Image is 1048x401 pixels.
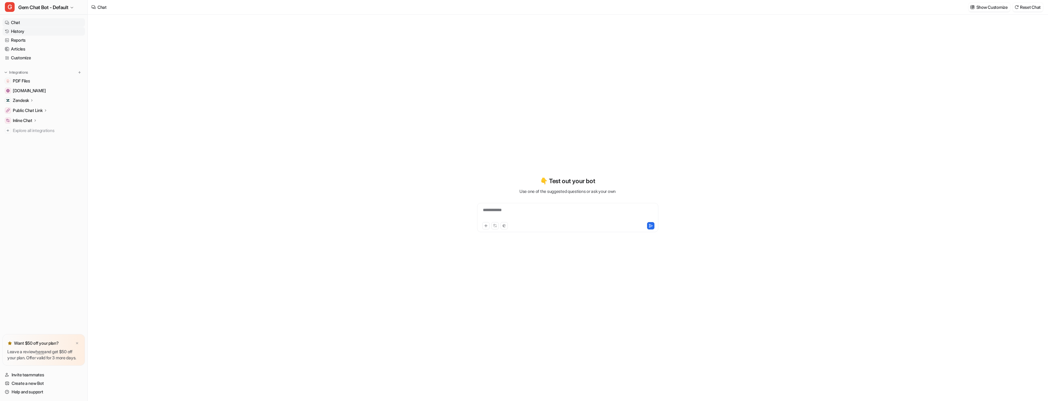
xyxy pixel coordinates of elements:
[13,107,43,113] p: Public Chat Link
[13,97,29,103] p: Zendesk
[5,127,11,134] img: explore all integrations
[13,88,46,94] span: [DOMAIN_NAME]
[519,188,616,194] p: Use one of the suggested questions or ask your own
[6,119,10,122] img: Inline Chat
[6,89,10,92] img: status.gem.com
[6,109,10,112] img: Public Chat Link
[976,4,1008,10] p: Show Customize
[2,69,30,75] button: Integrations
[2,54,85,62] a: Customize
[2,45,85,53] a: Articles
[1013,3,1043,12] button: Reset Chat
[75,341,79,345] img: x
[2,36,85,44] a: Reports
[9,70,28,75] p: Integrations
[2,86,85,95] a: status.gem.com[DOMAIN_NAME]
[14,340,59,346] p: Want $50 off your plan?
[7,341,12,346] img: star
[13,126,83,135] span: Explore all integrations
[2,18,85,27] a: Chat
[97,4,107,10] div: Chat
[1014,5,1019,9] img: reset
[2,126,85,135] a: Explore all integrations
[540,176,595,186] p: 👇 Test out your bot
[13,117,32,124] p: Inline Chat
[4,70,8,75] img: expand menu
[2,27,85,36] a: History
[2,388,85,396] a: Help and support
[5,2,15,12] span: G
[2,379,85,388] a: Create a new Bot
[2,371,85,379] a: Invite teammates
[2,77,85,85] a: PDF FilesPDF Files
[13,78,30,84] span: PDF Files
[36,349,44,354] a: here
[970,5,975,9] img: customize
[7,349,80,361] p: Leave a review and get $50 off your plan. Offer valid for 3 more days.
[6,79,10,83] img: PDF Files
[6,99,10,102] img: Zendesk
[18,3,68,12] span: Gem Chat Bot - Default
[968,3,1010,12] button: Show Customize
[77,70,82,75] img: menu_add.svg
